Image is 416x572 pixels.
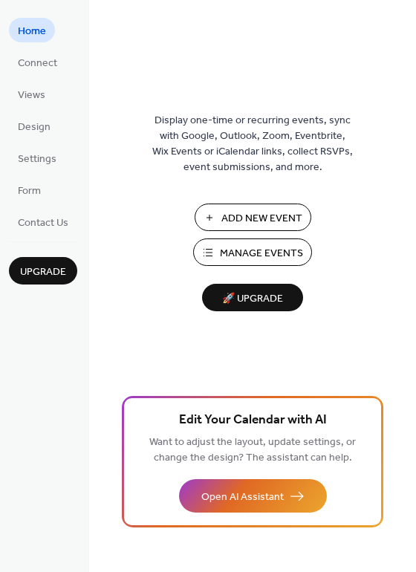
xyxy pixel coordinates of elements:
[195,204,311,231] button: Add New Event
[9,82,54,106] a: Views
[149,432,356,468] span: Want to adjust the layout, update settings, or change the design? The assistant can help.
[152,113,353,175] span: Display one-time or recurring events, sync with Google, Outlook, Zoom, Eventbrite, Wix Events or ...
[9,178,50,202] a: Form
[179,410,327,431] span: Edit Your Calendar with AI
[18,120,51,135] span: Design
[9,18,55,42] a: Home
[179,479,327,513] button: Open AI Assistant
[20,264,66,280] span: Upgrade
[202,284,303,311] button: 🚀 Upgrade
[211,289,294,309] span: 🚀 Upgrade
[18,24,46,39] span: Home
[18,56,57,71] span: Connect
[9,257,77,285] button: Upgrade
[193,238,312,266] button: Manage Events
[18,183,41,199] span: Form
[9,114,59,138] a: Design
[9,50,66,74] a: Connect
[18,215,68,231] span: Contact Us
[18,152,56,167] span: Settings
[9,146,65,170] a: Settings
[18,88,45,103] span: Views
[221,211,302,227] span: Add New Event
[220,246,303,261] span: Manage Events
[9,209,77,234] a: Contact Us
[201,490,284,505] span: Open AI Assistant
